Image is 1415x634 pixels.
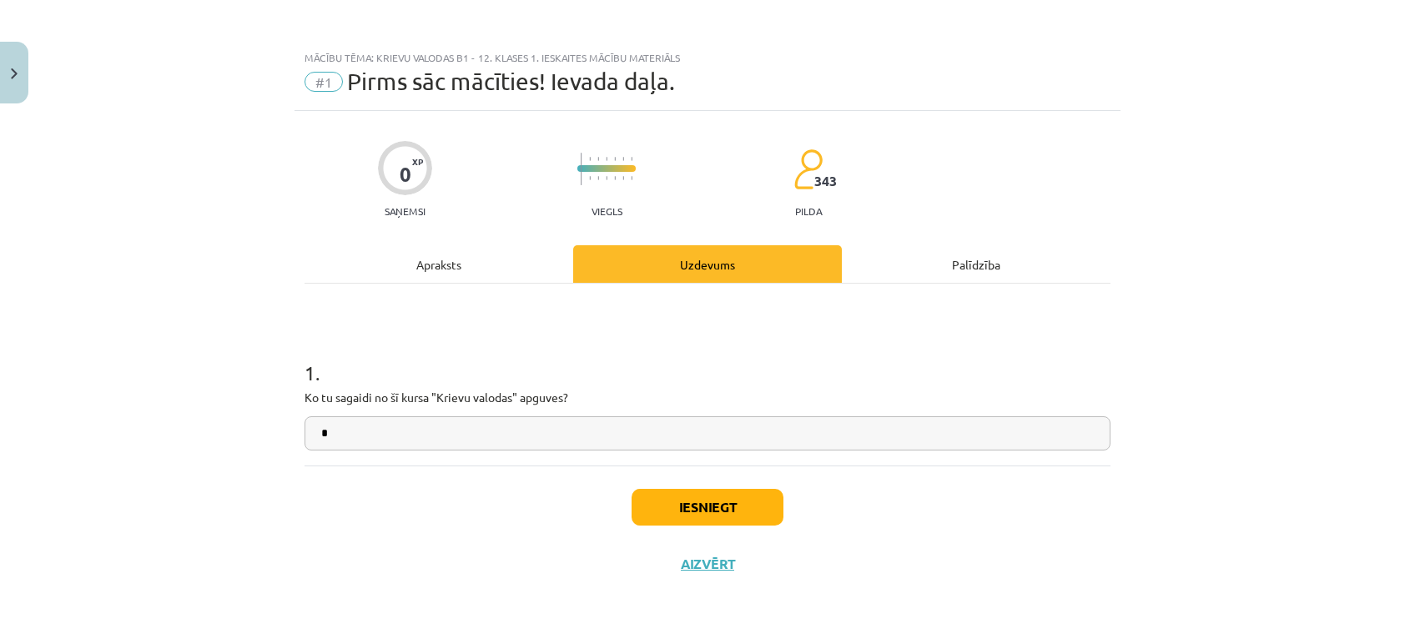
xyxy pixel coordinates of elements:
[589,176,591,180] img: icon-short-line-57e1e144782c952c97e751825c79c345078a6d821885a25fce030b3d8c18986b.svg
[793,148,823,190] img: students-c634bb4e5e11cddfef0936a35e636f08e4e9abd3cc4e673bd6f9a4125e45ecb1.svg
[614,157,616,161] img: icon-short-line-57e1e144782c952c97e751825c79c345078a6d821885a25fce030b3d8c18986b.svg
[412,157,423,166] span: XP
[378,205,432,217] p: Saņemsi
[842,245,1110,283] div: Palīdzība
[795,205,822,217] p: pilda
[632,489,783,526] button: Iesniegt
[400,163,411,186] div: 0
[606,176,607,180] img: icon-short-line-57e1e144782c952c97e751825c79c345078a6d821885a25fce030b3d8c18986b.svg
[305,245,573,283] div: Apraksts
[597,157,599,161] img: icon-short-line-57e1e144782c952c97e751825c79c345078a6d821885a25fce030b3d8c18986b.svg
[11,68,18,79] img: icon-close-lesson-0947bae3869378f0d4975bcd49f059093ad1ed9edebbc8119c70593378902aed.svg
[597,176,599,180] img: icon-short-line-57e1e144782c952c97e751825c79c345078a6d821885a25fce030b3d8c18986b.svg
[573,245,842,283] div: Uzdevums
[814,174,837,189] span: 343
[631,176,632,180] img: icon-short-line-57e1e144782c952c97e751825c79c345078a6d821885a25fce030b3d8c18986b.svg
[305,389,1110,406] p: Ko tu sagaidi no šī kursa "Krievu valodas" apguves?
[676,556,739,572] button: Aizvērt
[622,176,624,180] img: icon-short-line-57e1e144782c952c97e751825c79c345078a6d821885a25fce030b3d8c18986b.svg
[581,153,582,185] img: icon-long-line-d9ea69661e0d244f92f715978eff75569469978d946b2353a9bb055b3ed8787d.svg
[347,68,675,95] span: Pirms sāc mācīties! Ievada daļa.
[631,157,632,161] img: icon-short-line-57e1e144782c952c97e751825c79c345078a6d821885a25fce030b3d8c18986b.svg
[622,157,624,161] img: icon-short-line-57e1e144782c952c97e751825c79c345078a6d821885a25fce030b3d8c18986b.svg
[592,205,622,217] p: Viegls
[589,157,591,161] img: icon-short-line-57e1e144782c952c97e751825c79c345078a6d821885a25fce030b3d8c18986b.svg
[305,332,1110,384] h1: 1 .
[614,176,616,180] img: icon-short-line-57e1e144782c952c97e751825c79c345078a6d821885a25fce030b3d8c18986b.svg
[606,157,607,161] img: icon-short-line-57e1e144782c952c97e751825c79c345078a6d821885a25fce030b3d8c18986b.svg
[305,72,343,92] span: #1
[305,52,1110,63] div: Mācību tēma: Krievu valodas b1 - 12. klases 1. ieskaites mācību materiāls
